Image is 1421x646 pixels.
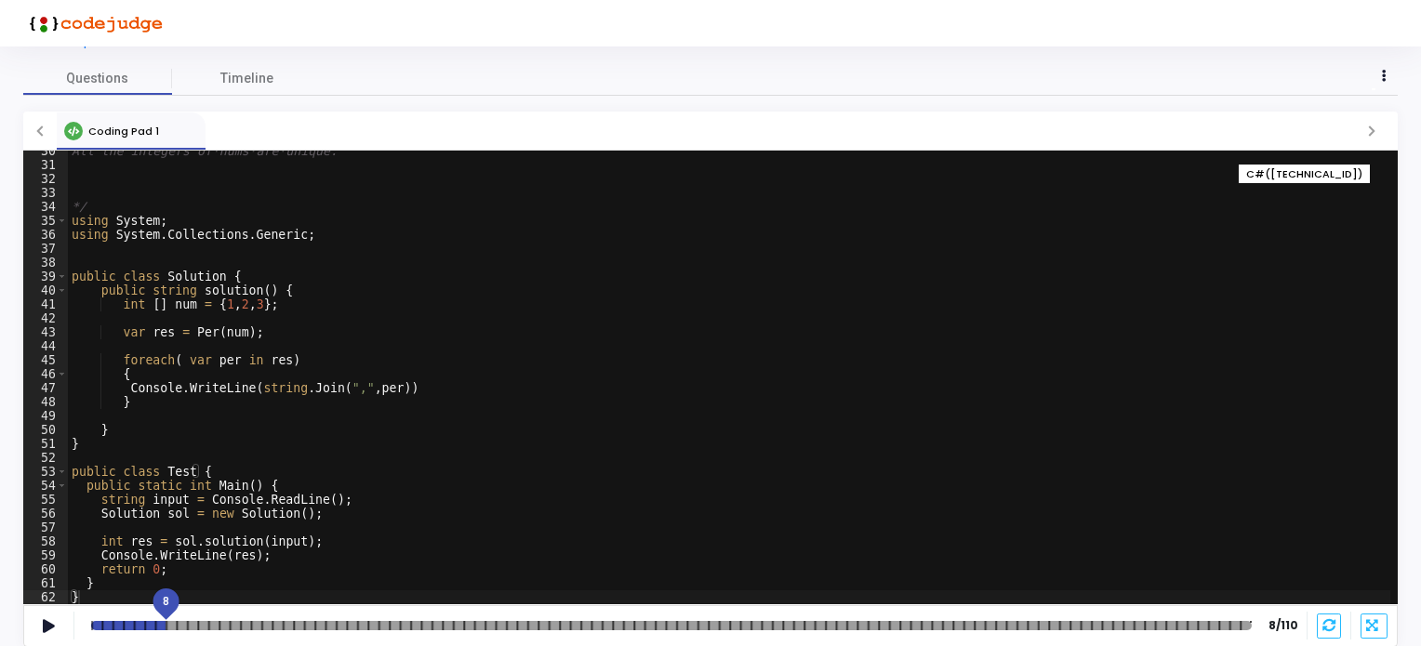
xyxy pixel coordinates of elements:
[23,395,68,409] div: 48
[23,562,68,576] div: 60
[23,214,68,228] div: 35
[23,36,126,48] a: View Description
[23,69,172,88] span: Questions
[23,507,68,521] div: 56
[23,548,68,562] div: 59
[23,311,68,325] div: 42
[23,270,68,283] div: 39
[23,144,68,158] div: 30
[23,381,68,395] div: 47
[23,325,68,339] div: 43
[23,479,68,493] div: 54
[23,451,68,465] div: 52
[23,339,68,353] div: 44
[23,172,68,186] div: 32
[23,423,68,437] div: 50
[23,186,68,200] div: 33
[23,256,68,270] div: 38
[23,242,68,256] div: 37
[1268,617,1297,634] strong: 8/110
[23,493,68,507] div: 55
[88,124,159,138] span: Coding Pad 1
[23,576,68,590] div: 61
[220,69,273,88] span: Timeline
[23,590,68,604] div: 62
[23,465,68,479] div: 53
[23,5,163,42] img: logo
[23,200,68,214] div: 34
[23,409,68,423] div: 49
[1246,166,1362,182] span: C#([TECHNICAL_ID])
[23,297,68,311] div: 41
[23,283,68,297] div: 40
[23,353,68,367] div: 45
[23,521,68,534] div: 57
[23,534,68,548] div: 58
[23,158,68,172] div: 31
[23,367,68,381] div: 46
[163,593,169,610] span: 8
[23,228,68,242] div: 36
[23,437,68,451] div: 51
